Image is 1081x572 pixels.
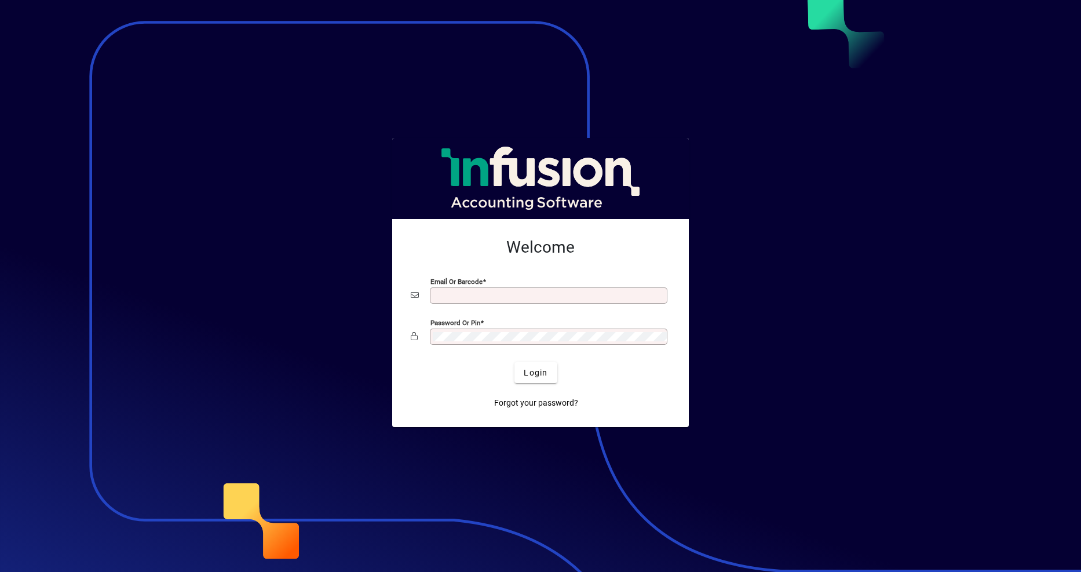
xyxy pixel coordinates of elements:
h2: Welcome [411,238,670,257]
a: Forgot your password? [490,392,583,413]
mat-label: Password or Pin [430,319,480,327]
span: Forgot your password? [494,397,578,409]
button: Login [514,362,557,383]
mat-label: Email or Barcode [430,278,483,286]
span: Login [524,367,547,379]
